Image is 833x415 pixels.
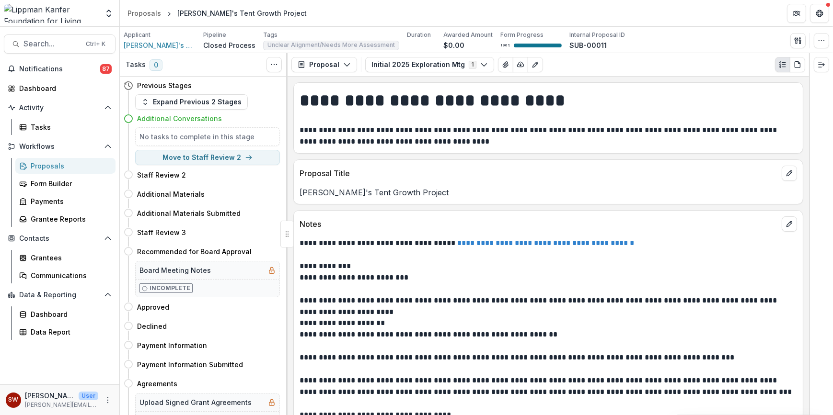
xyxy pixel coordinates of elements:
a: Grantee Reports [15,211,116,227]
p: 100 % [500,42,510,49]
span: 87 [100,64,112,74]
span: Contacts [19,235,100,243]
h4: Agreements [137,379,177,389]
h4: Staff Review 3 [137,227,186,237]
a: Dashboard [4,80,116,96]
span: Data & Reporting [19,291,100,299]
span: Search... [23,39,80,48]
span: Unclear Alignment/Needs More Assessment [267,42,395,48]
span: Notifications [19,65,100,73]
div: Dashboard [31,309,108,319]
div: Data Report [31,327,108,337]
span: 0 [150,59,162,71]
button: Get Help [810,4,829,23]
button: Open Activity [4,100,116,115]
a: Form Builder [15,176,116,191]
h5: No tasks to complete in this stage [139,132,276,142]
button: Search... [4,34,116,54]
a: Payments [15,193,116,209]
a: Grantees [15,250,116,266]
p: Incomplete [150,284,190,292]
button: Move to Staff Review 2 [135,150,280,165]
div: Ctrl + K [84,39,107,49]
button: Initial 2025 Exploration Mtg1 [365,57,494,72]
div: Grantee Reports [31,214,108,224]
nav: breadcrumb [124,6,311,20]
button: Proposal [291,57,357,72]
p: $0.00 [443,40,464,50]
button: Plaintext view [775,57,790,72]
button: edit [782,216,797,232]
p: [PERSON_NAME]'s Tent Growth Project [300,187,797,198]
a: Proposals [15,158,116,174]
p: Duration [407,31,431,39]
a: Data Report [15,324,116,340]
a: Proposals [124,6,165,20]
button: PDF view [790,57,805,72]
a: Communications [15,268,116,283]
h4: Additional Materials [137,189,205,199]
h4: Declined [137,321,167,331]
p: [PERSON_NAME] [25,391,75,401]
div: Dashboard [19,83,108,93]
h4: Previous Stages [137,80,192,90]
div: Form Builder [31,179,108,189]
p: [PERSON_NAME][EMAIL_ADDRESS][DOMAIN_NAME] [25,401,98,409]
h4: Payment Information Submitted [137,359,243,370]
button: Open Workflows [4,139,116,154]
img: Lippman Kanfer Foundation for Living Torah logo [4,4,98,23]
p: SUB-00011 [569,40,607,50]
a: Tasks [15,119,116,135]
p: Applicant [124,31,150,39]
p: Proposal Title [300,168,778,179]
a: [PERSON_NAME]'s Tent [124,40,196,50]
button: Notifications87 [4,61,116,77]
button: Edit as form [528,57,543,72]
button: Open Contacts [4,231,116,246]
div: Payments [31,196,108,206]
button: More [102,394,114,406]
button: Open entity switcher [102,4,116,23]
div: Grantees [31,253,108,263]
h4: Payment Information [137,340,207,350]
button: Expand right [814,57,829,72]
p: Form Progress [500,31,544,39]
div: Tasks [31,122,108,132]
h4: Approved [137,302,169,312]
h5: Upload Signed Grant Agreements [139,397,252,407]
p: Tags [263,31,278,39]
p: Closed Process [203,40,255,50]
p: Notes [300,218,778,230]
h3: Tasks [126,61,146,69]
button: edit [782,166,797,181]
p: User [79,392,98,400]
h4: Additional Materials Submitted [137,208,241,218]
button: Expand Previous 2 Stages [135,94,248,110]
div: [PERSON_NAME]'s Tent Growth Project [177,8,307,18]
p: Awarded Amount [443,31,493,39]
h4: Staff Review 2 [137,170,186,180]
button: Open Data & Reporting [4,287,116,303]
button: View Attached Files [498,57,513,72]
div: Communications [31,270,108,280]
span: Workflows [19,143,100,151]
h4: Recommended for Board Approval [137,247,252,257]
div: Proposals [127,8,161,18]
button: Toggle View Cancelled Tasks [266,57,282,72]
a: Dashboard [15,306,116,322]
div: Samantha Carlin Willis [9,397,19,403]
button: Partners [787,4,806,23]
p: Pipeline [203,31,226,39]
h4: Additional Conversations [137,113,222,123]
p: Internal Proposal ID [569,31,625,39]
span: Activity [19,104,100,112]
h5: Board Meeting Notes [139,265,211,275]
div: Proposals [31,161,108,171]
